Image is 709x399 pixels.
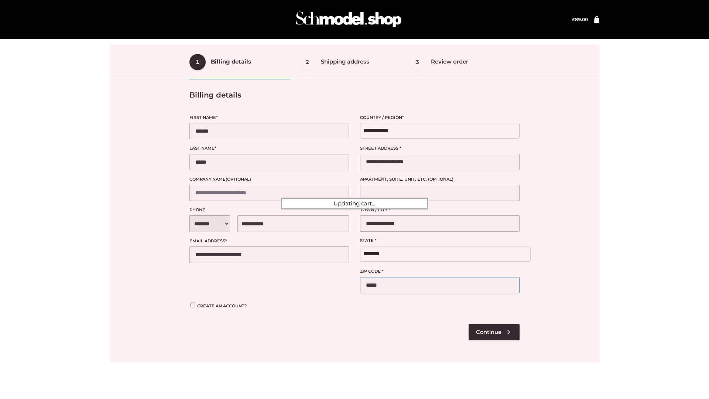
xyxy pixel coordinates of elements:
a: £89.00 [572,17,588,22]
span: £ [572,17,575,22]
bdi: 89.00 [572,17,588,22]
img: Schmodel Admin 964 [293,5,404,34]
div: Updating cart... [281,198,428,209]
